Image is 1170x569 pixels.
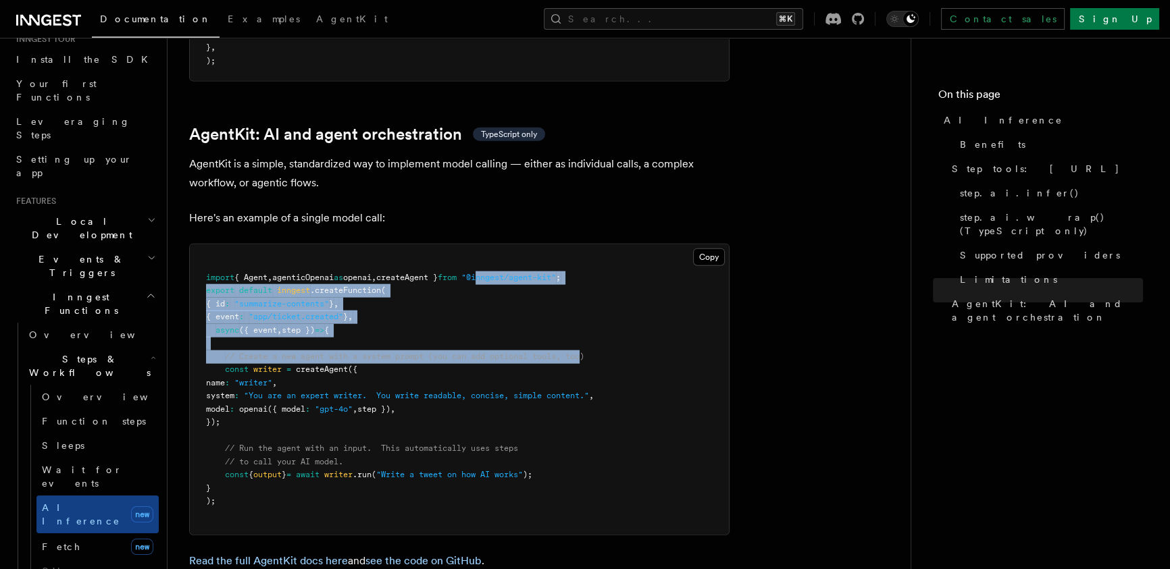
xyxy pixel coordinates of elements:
span: // Run the agent with an input. This automatically uses steps [225,443,518,453]
span: Overview [42,391,181,402]
span: : [234,391,239,400]
span: Install the SDK [16,54,156,65]
span: } [343,312,348,321]
span: ; [556,273,561,282]
span: AI Inference [42,502,120,526]
span: : [225,299,230,308]
button: Copy [693,248,725,266]
span: import [206,273,234,282]
a: AI Inference [938,108,1143,132]
button: Steps & Workflows [24,347,159,385]
span: , [277,325,282,335]
a: Install the SDK [11,47,159,72]
span: , [272,378,277,387]
span: createAgent } [376,273,438,282]
span: step.ai.infer() [960,186,1079,200]
span: writer [324,470,353,479]
a: Function steps [36,409,159,433]
span: model [206,404,230,414]
span: Features [11,196,56,207]
span: { [249,470,253,479]
span: { Agent [234,273,268,282]
a: AgentKit [308,4,396,36]
span: Events & Triggers [11,252,147,279]
span: , [372,273,376,282]
span: Supported providers [960,248,1120,262]
span: => [315,325,324,335]
button: Events & Triggers [11,247,159,285]
span: , [589,391,594,400]
span: "summarize-contents" [234,299,329,308]
span: } [206,483,211,493]
span: ({ model [268,404,305,414]
span: = [286,364,291,374]
span: } [329,299,334,308]
a: Limitations [955,267,1143,292]
span: AI Inference [944,113,1063,127]
span: ( [381,286,386,295]
a: Examples [220,4,308,36]
span: Wait for events [42,464,122,489]
span: ({ event [239,325,277,335]
button: Toggle dark mode [886,11,919,27]
a: Contact sales [941,8,1065,30]
span: , [268,273,272,282]
span: : [230,404,234,414]
span: // to call your AI model. [225,457,343,466]
span: // Create a new agent with a system prompt (you can add optional tools, too) [225,352,584,361]
span: Function steps [42,416,146,427]
span: ({ [348,364,357,374]
span: .run [353,470,372,479]
span: : [239,312,244,321]
span: Limitations [960,273,1057,286]
a: Sleeps [36,433,159,458]
span: Steps & Workflows [24,352,151,379]
span: Inngest Functions [11,290,146,317]
a: Wait for events [36,458,159,495]
span: "writer" [234,378,272,387]
span: ); [206,56,215,65]
span: new [131,539,153,555]
span: { id [206,299,225,308]
span: ( [372,470,376,479]
kbd: ⌘K [776,12,795,26]
a: AI Inferencenew [36,495,159,533]
a: Leveraging Steps [11,109,159,147]
span: step }) [282,325,315,335]
a: Documentation [92,4,220,38]
p: AgentKit is a simple, standardized way to implement model calling — either as individual calls, a... [189,155,730,192]
a: Supported providers [955,243,1143,267]
span: output [253,470,282,479]
span: step.ai.wrap() (TypeScript only) [960,211,1143,238]
span: , [348,312,353,321]
a: Read the full AgentKit docs here [189,554,348,567]
a: step.ai.infer() [955,181,1143,205]
span: Overview [29,329,168,340]
span: Inngest tour [11,34,76,45]
span: const [225,364,249,374]
span: }); [206,417,220,427]
span: Sleeps [42,440,84,451]
span: Local Development [11,215,147,242]
span: as [334,273,343,282]
span: TypeScript only [481,129,537,140]
span: Examples [228,13,300,24]
span: : [225,378,230,387]
p: Here's an example of a single model call: [189,209,730,227]
span: AgentKit [316,13,388,24]
button: Inngest Functions [11,285,159,323]
span: const [225,470,249,479]
span: Step tools: [URL] [952,162,1120,175]
button: Local Development [11,209,159,247]
span: openai [343,273,372,282]
span: async [215,325,239,335]
span: Leveraging Steps [16,116,130,140]
span: ); [206,30,215,39]
span: AgentKit: AI and agent orchestration [952,297,1143,324]
a: step.ai.wrap() (TypeScript only) [955,205,1143,243]
span: await [296,470,320,479]
span: Your first Functions [16,78,97,103]
span: : [305,404,310,414]
span: from [438,273,457,282]
span: "gpt-4o" [315,404,353,414]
